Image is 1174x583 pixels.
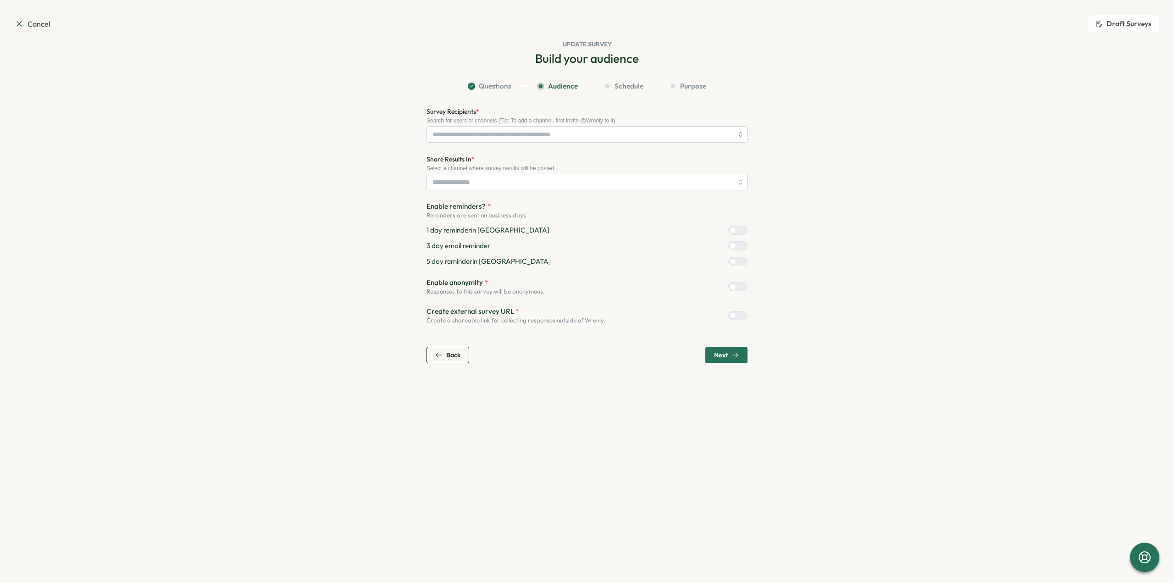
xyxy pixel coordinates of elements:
p: Create a shareable link for collecting responses outside of Wrenly. [426,316,605,325]
button: Next [705,347,748,363]
button: Schedule [604,81,665,91]
p: 1 day reminder in [GEOGRAPHIC_DATA] [426,225,549,235]
span: Schedule [615,81,643,91]
span: Share Results In [426,155,471,163]
button: Audience [537,81,600,91]
p: 5 day reminder in [GEOGRAPHIC_DATA] [426,256,551,267]
div: Select a channel where survey results will be posted [426,165,748,172]
button: Back [426,347,469,363]
button: Questions [468,81,533,91]
h2: Build your audience [535,50,639,67]
span: Questions [479,81,511,91]
span: Survey Recipients [426,107,476,116]
span: Enable anonymity [426,278,483,288]
p: 3 day email reminder [426,241,490,251]
h1: Update Survey [15,40,1159,49]
span: Purpose [680,81,706,91]
div: Search for users or channels (Tip: To add a channel, first invite @Wrenly to it) [426,117,748,124]
p: Reminders are sent on business days [426,211,748,220]
span: Enable reminders? [426,201,486,211]
p: Create external survey URL [426,306,605,316]
p: Responses to this survey will be anonymous. [426,288,545,296]
span: Audience [548,81,578,91]
button: Draft Surveys [1088,15,1159,33]
a: Cancel [15,18,50,30]
span: Back [446,352,460,358]
button: Purpose [669,81,706,91]
span: Next [714,352,728,358]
